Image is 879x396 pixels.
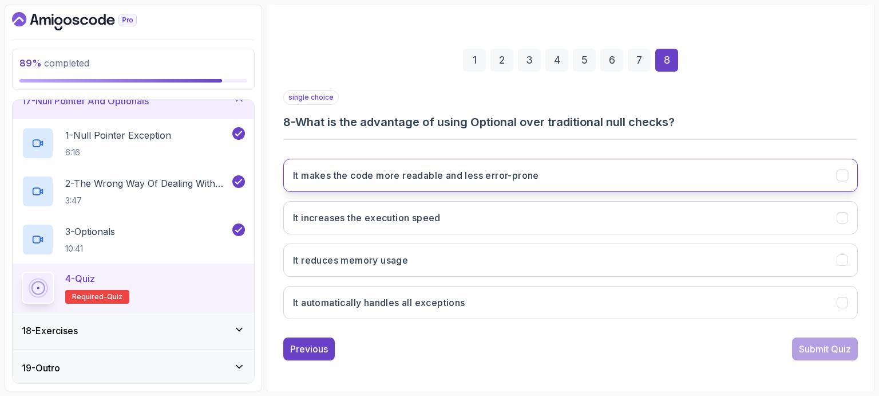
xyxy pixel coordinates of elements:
h3: 8 - What is the advantage of using Optional over traditional null checks? [283,114,858,130]
div: 4 [545,49,568,72]
h3: It reduces memory usage [293,253,408,267]
button: It increases the execution speed [283,201,858,234]
span: completed [19,57,89,69]
h3: 19 - Outro [22,361,60,375]
div: 8 [655,49,678,72]
h3: 18 - Exercises [22,324,78,338]
h3: It automatically handles all exceptions [293,296,465,309]
button: Submit Quiz [792,338,858,360]
p: 2 - The Wrong Way Of Dealing With Null [65,177,230,190]
div: Submit Quiz [799,342,851,356]
div: 2 [490,49,513,72]
p: 6:16 [65,147,171,158]
h3: It makes the code more readable and less error-prone [293,168,539,182]
div: 6 [600,49,623,72]
p: 3:47 [65,195,230,206]
div: 1 [463,49,486,72]
button: 19-Outro [13,350,254,386]
button: 1-Null Pointer Exception6:16 [22,127,245,159]
button: 17-Null Pointer And Optionals [13,83,254,119]
span: Required- [72,292,107,301]
a: Dashboard [12,12,163,30]
button: 4-QuizRequired-quiz [22,272,245,304]
div: 3 [518,49,541,72]
p: 10:41 [65,243,115,254]
div: 7 [628,49,651,72]
div: Previous [290,342,328,356]
span: 89 % [19,57,42,69]
span: quiz [107,292,122,301]
p: 3 - Optionals [65,225,115,238]
button: 3-Optionals10:41 [22,224,245,256]
button: 18-Exercises [13,312,254,349]
button: It reduces memory usage [283,244,858,277]
p: 4 - Quiz [65,272,95,285]
p: 1 - Null Pointer Exception [65,128,171,142]
button: Previous [283,338,335,360]
button: 2-The Wrong Way Of Dealing With Null3:47 [22,175,245,207]
button: It makes the code more readable and less error-prone [283,159,858,192]
h3: 17 - Null Pointer And Optionals [22,94,149,108]
p: single choice [283,90,339,105]
button: It automatically handles all exceptions [283,286,858,319]
div: 5 [573,49,596,72]
h3: It increases the execution speed [293,211,441,225]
